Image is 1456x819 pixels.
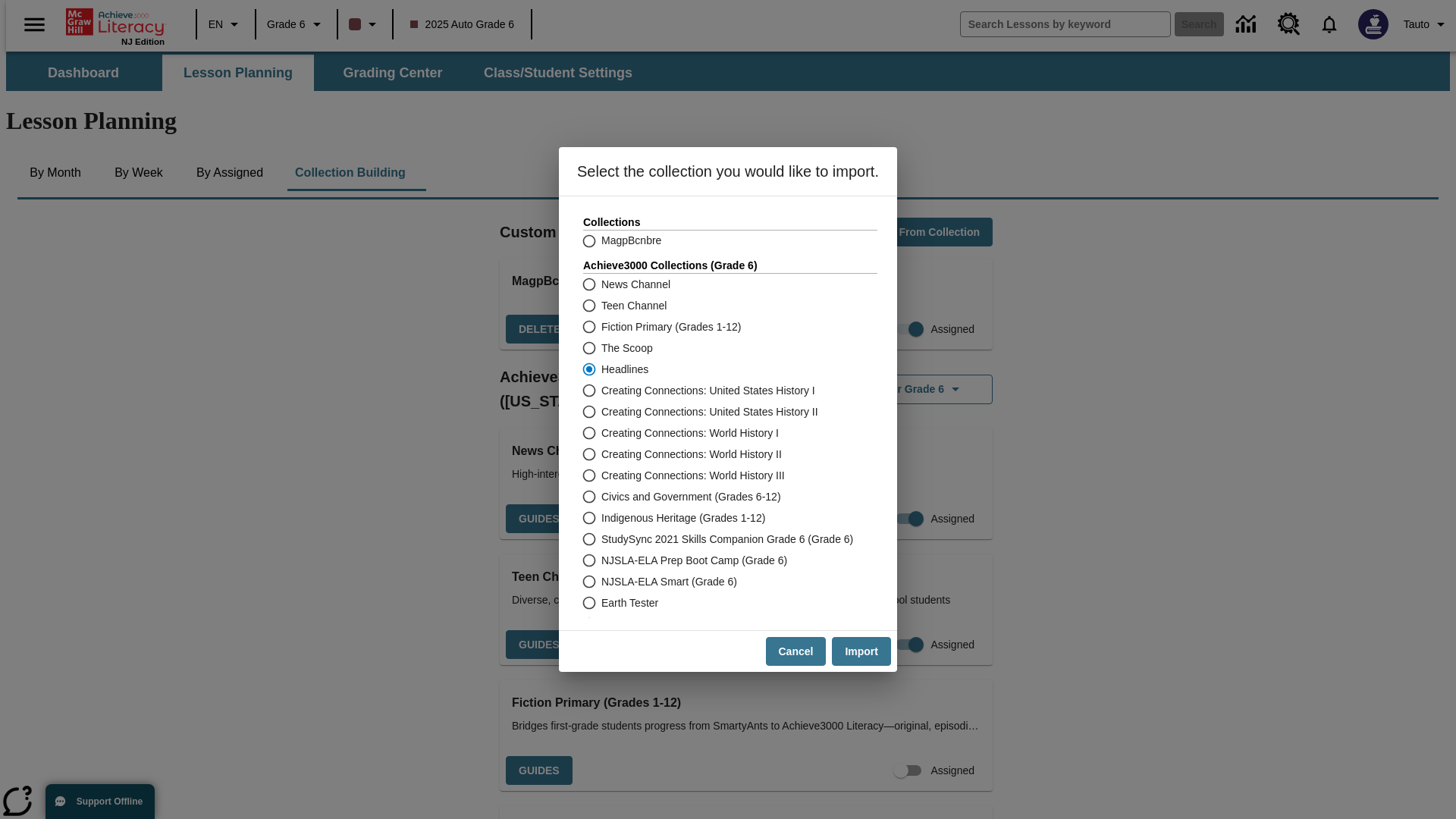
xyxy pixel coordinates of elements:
[601,553,787,569] span: NJSLA-ELA Prep Boot Camp (Grade 6)
[601,404,818,420] span: Creating Connections: United States History II
[559,147,897,196] h6: Select the collection you would like to import.
[601,319,741,335] span: Fiction Primary (Grades 1-12)
[601,489,781,505] span: Civics and Government (Grades 6-12)
[766,637,827,667] button: Cancel
[601,617,712,632] span: Civics and Government
[601,510,765,526] span: Indigenous Heritage (Grades 1-12)
[601,425,779,441] span: Creating Connections: World History I
[583,215,877,230] h3: Collections
[601,233,661,249] span: MagpBcnbre
[601,574,737,590] span: NJSLA-ELA Smart (Grade 6)
[601,277,670,293] span: News Channel
[601,340,653,356] span: The Scoop
[601,532,853,548] span: StudySync 2021 Skills Companion Grade 6 (Grade 6)
[601,595,658,611] span: Earth Tester
[583,258,877,273] h3: Achieve3000 Collections (Grade 6 )
[601,298,667,314] span: Teen Channel
[601,468,785,484] span: Creating Connections: World History III
[601,447,782,463] span: Creating Connections: World History II
[601,383,815,399] span: Creating Connections: United States History I
[832,637,891,667] button: Import
[601,362,648,378] span: Headlines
